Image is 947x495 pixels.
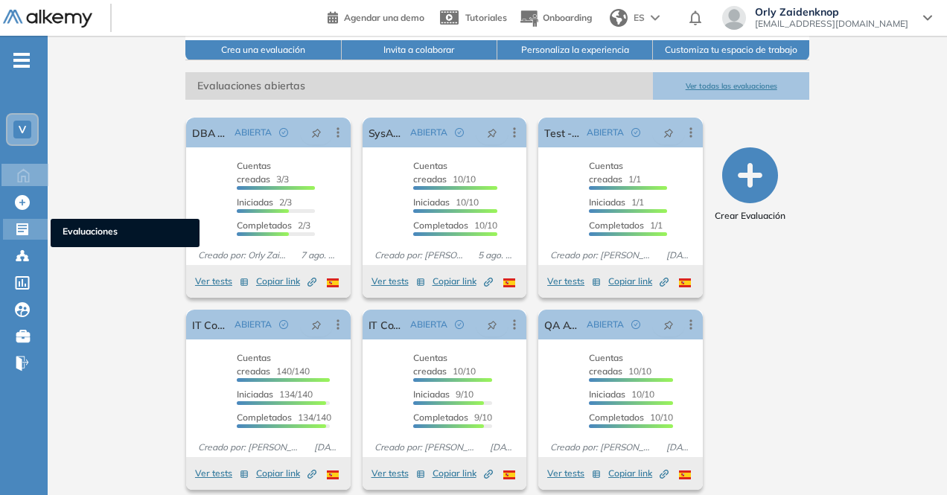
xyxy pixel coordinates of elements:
span: [DATE] [308,441,345,454]
span: check-circle [631,128,640,137]
span: Orly Zaidenknop [755,6,908,18]
span: Iniciadas [237,197,273,208]
span: Copiar link [256,275,316,288]
span: Copiar link [608,467,669,480]
span: Iniciadas [413,389,450,400]
button: Ver tests [372,272,425,290]
span: 3/3 [237,160,289,185]
span: 10/10 [413,160,476,185]
button: pushpin [300,121,333,144]
img: world [610,9,628,27]
span: Agendar una demo [344,12,424,23]
span: Copiar link [433,275,493,288]
span: Creado por: [PERSON_NAME] [192,441,307,454]
span: Creado por: [PERSON_NAME] [369,249,473,262]
button: pushpin [652,313,685,336]
span: [DATE] [660,249,697,262]
img: arrow [651,15,660,21]
img: ESP [327,470,339,479]
button: Copiar link [608,464,669,482]
span: Cuentas creadas [413,160,447,185]
span: Copiar link [608,275,669,288]
span: ABIERTA [587,318,624,331]
span: ABIERTA [410,126,447,139]
button: Personaliza la experiencia [497,40,653,60]
span: 134/140 [237,389,313,400]
a: IT Consultant SR [192,310,229,339]
span: 1/1 [589,160,641,185]
span: 1/1 [589,197,644,208]
img: ESP [679,278,691,287]
span: check-circle [455,320,464,329]
button: Copiar link [256,464,316,482]
span: Completados [589,220,644,231]
span: check-circle [279,320,288,329]
span: 10/10 [589,412,673,423]
span: 7 ago. 2025 [295,249,345,262]
button: Copiar link [608,272,669,290]
span: ABIERTA [235,126,272,139]
span: check-circle [631,320,640,329]
span: Cuentas creadas [413,352,447,377]
span: Crear Evaluación [715,209,785,223]
button: Ver tests [547,464,601,482]
span: Evaluaciones [63,225,188,241]
span: Cuentas creadas [589,352,623,377]
span: check-circle [279,128,288,137]
span: Onboarding [543,12,592,23]
span: [EMAIL_ADDRESS][DOMAIN_NAME] [755,18,908,30]
a: QA Analyst VT [544,310,581,339]
span: V [19,124,26,135]
span: 10/10 [589,389,654,400]
a: SysAdmin Networking [369,118,405,147]
button: Customiza tu espacio de trabajo [653,40,809,60]
img: ESP [503,470,515,479]
span: Iniciadas [589,389,625,400]
span: 1/1 [589,220,663,231]
span: Completados [413,412,468,423]
a: IT Consultant SR [369,310,405,339]
button: pushpin [476,313,508,336]
span: 2/3 [237,220,310,231]
span: 10/10 [413,197,479,208]
button: Ver todas las evaluaciones [653,72,809,100]
button: Invita a colaborar [342,40,497,60]
button: pushpin [300,313,333,336]
span: Tutoriales [465,12,507,23]
span: ES [634,11,645,25]
span: 10/10 [589,352,651,377]
span: Completados [237,412,292,423]
span: Creado por: [PERSON_NAME] [369,441,484,454]
span: Copiar link [433,467,493,480]
iframe: Chat Widget [873,424,947,495]
span: Iniciadas [237,389,273,400]
span: pushpin [663,127,674,138]
span: [DATE] [484,441,520,454]
button: Crea una evaluación [185,40,341,60]
span: ABIERTA [235,318,272,331]
span: Completados [413,220,468,231]
span: Iniciadas [413,197,450,208]
span: ABIERTA [587,126,624,139]
i: - [13,59,30,62]
span: 10/10 [413,352,476,377]
a: DBA K8S Test [192,118,229,147]
span: Creado por: [PERSON_NAME] [544,249,660,262]
img: ESP [679,470,691,479]
span: Iniciadas [589,197,625,208]
span: pushpin [487,319,497,330]
span: Cuentas creadas [237,160,271,185]
button: pushpin [652,121,685,144]
button: Copiar link [433,272,493,290]
span: 9/10 [413,412,492,423]
button: pushpin [476,121,508,144]
button: Ver tests [372,464,425,482]
span: 5 ago. 2025 [472,249,520,262]
span: ABIERTA [410,318,447,331]
img: ESP [327,278,339,287]
a: Test - AWS [544,118,581,147]
button: Copiar link [433,464,493,482]
span: Copiar link [256,467,316,480]
span: Creado por: Orly Zaidenknop [192,249,295,262]
img: Logo [3,10,92,28]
